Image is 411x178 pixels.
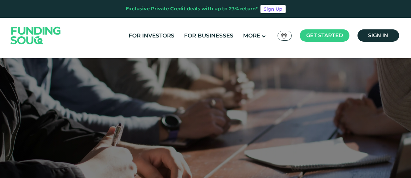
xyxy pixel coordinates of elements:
[182,30,235,41] a: For Businesses
[260,5,286,13] a: Sign Up
[243,32,260,39] span: More
[357,29,399,42] a: Sign in
[281,33,287,38] img: SA Flag
[126,5,258,13] div: Exclusive Private Credit deals with up to 23% return*
[306,32,343,38] span: Get started
[368,32,388,38] span: Sign in
[127,30,176,41] a: For Investors
[4,19,67,52] img: Logo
